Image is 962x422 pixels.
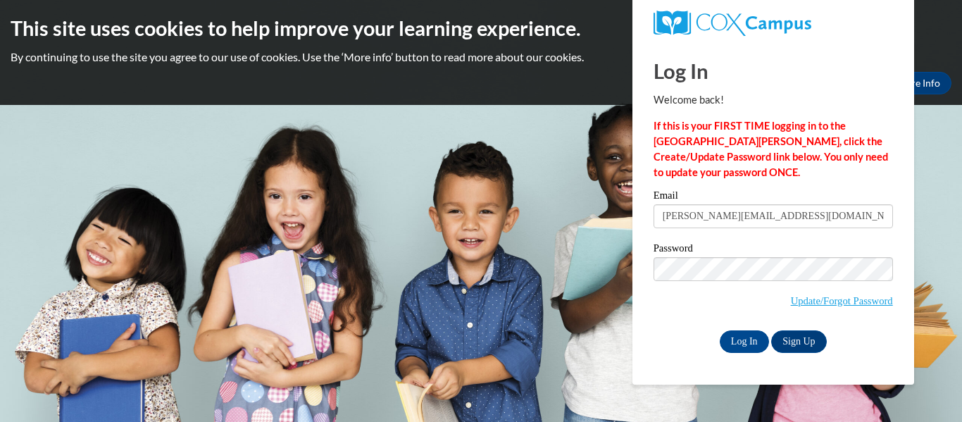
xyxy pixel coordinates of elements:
h2: This site uses cookies to help improve your learning experience. [11,14,951,42]
strong: If this is your FIRST TIME logging in to the [GEOGRAPHIC_DATA][PERSON_NAME], click the Create/Upd... [654,120,888,178]
label: Password [654,243,893,257]
p: By continuing to use the site you agree to our use of cookies. Use the ‘More info’ button to read... [11,49,951,65]
input: Log In [720,330,769,353]
img: COX Campus [654,11,811,36]
p: Welcome back! [654,92,893,108]
a: COX Campus [654,11,893,36]
a: Update/Forgot Password [791,295,893,306]
label: Email [654,190,893,204]
a: Sign Up [771,330,826,353]
a: More Info [885,72,951,94]
h1: Log In [654,56,893,85]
